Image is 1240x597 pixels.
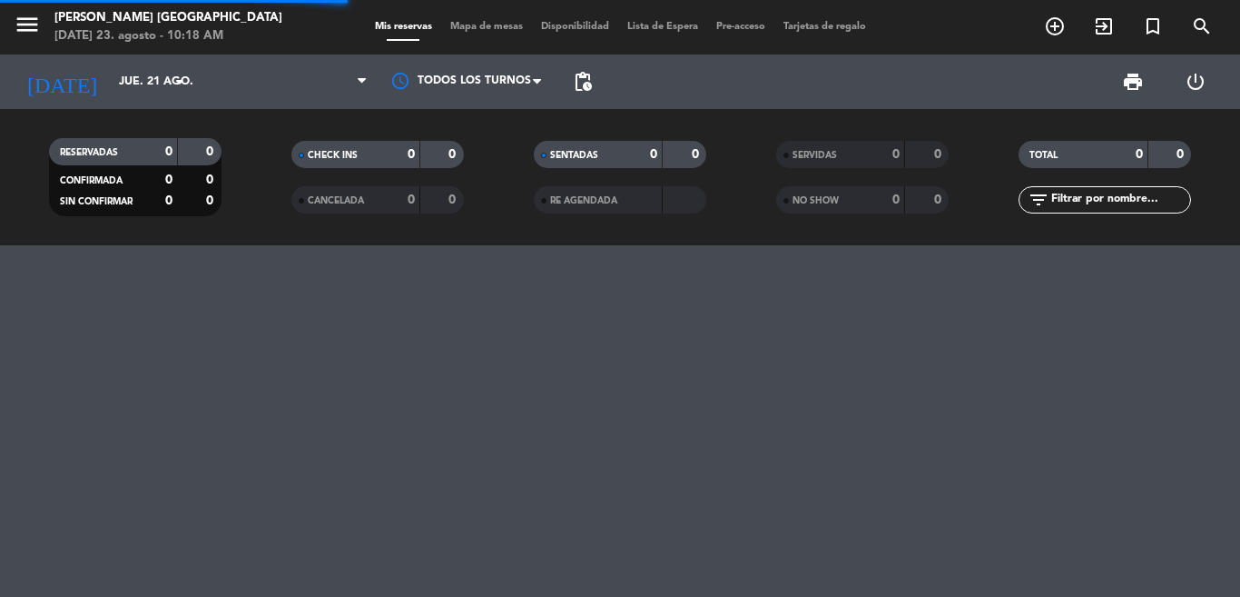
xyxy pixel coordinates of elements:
strong: 0 [165,174,172,186]
strong: 0 [1136,148,1143,161]
strong: 0 [165,194,172,207]
i: arrow_drop_down [169,71,191,93]
button: menu [14,11,41,45]
input: Filtrar por nombre... [1049,190,1190,210]
strong: 0 [892,148,900,161]
i: exit_to_app [1093,15,1115,37]
span: TOTAL [1029,151,1058,160]
strong: 0 [206,194,217,207]
span: Mapa de mesas [441,22,532,32]
strong: 0 [165,145,172,158]
span: Tarjetas de regalo [774,22,875,32]
strong: 0 [650,148,657,161]
strong: 0 [206,174,217,186]
span: RE AGENDADA [550,196,617,205]
span: pending_actions [572,71,594,93]
span: SERVIDAS [792,151,837,160]
strong: 0 [206,145,217,158]
i: power_settings_new [1185,71,1206,93]
i: filter_list [1028,189,1049,211]
strong: 0 [692,148,703,161]
span: NO SHOW [792,196,839,205]
span: SIN CONFIRMAR [60,197,133,206]
span: Mis reservas [366,22,441,32]
span: CANCELADA [308,196,364,205]
div: [PERSON_NAME] [GEOGRAPHIC_DATA] [54,9,282,27]
span: Pre-acceso [707,22,774,32]
strong: 0 [448,148,459,161]
i: search [1191,15,1213,37]
span: RESERVADAS [60,148,118,157]
span: Disponibilidad [532,22,618,32]
strong: 0 [934,194,945,206]
div: LOG OUT [1164,55,1226,109]
strong: 0 [408,148,415,161]
i: menu [14,11,41,38]
strong: 0 [892,194,900,206]
span: SENTADAS [550,151,598,160]
span: CONFIRMADA [60,176,123,185]
strong: 0 [408,194,415,206]
i: [DATE] [14,62,110,102]
span: Lista de Espera [618,22,707,32]
strong: 0 [1176,148,1187,161]
strong: 0 [448,194,459,206]
span: CHECK INS [308,151,358,160]
span: print [1122,71,1144,93]
div: [DATE] 23. agosto - 10:18 AM [54,27,282,45]
i: add_circle_outline [1044,15,1066,37]
strong: 0 [934,148,945,161]
i: turned_in_not [1142,15,1164,37]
